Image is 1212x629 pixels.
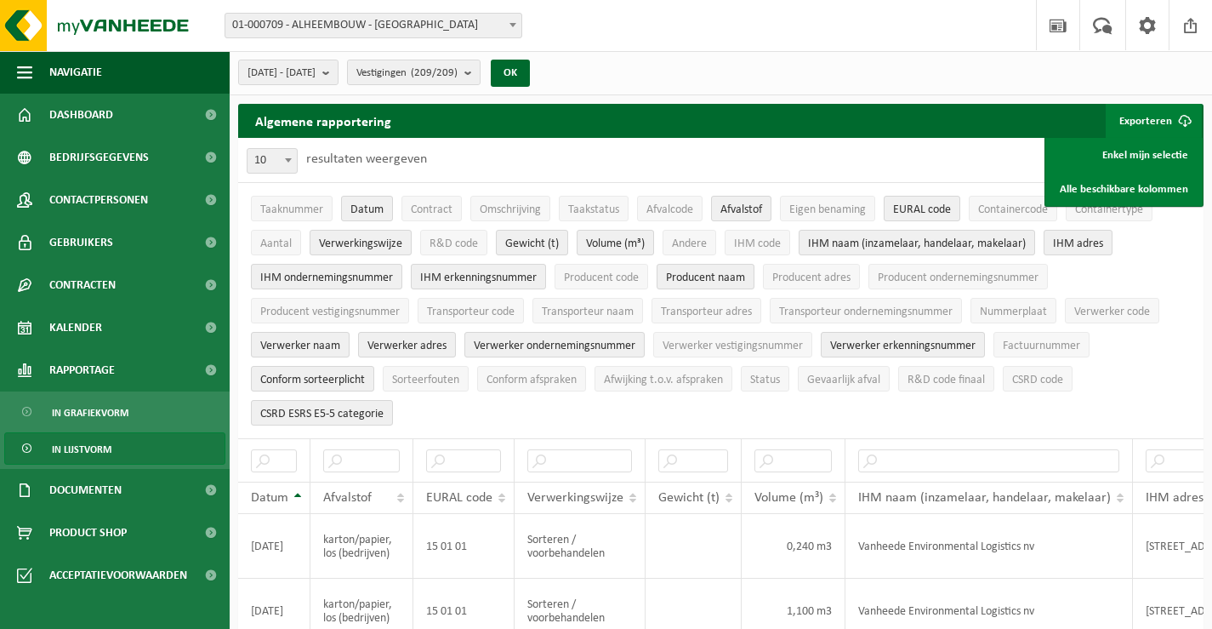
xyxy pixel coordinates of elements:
span: Afvalcode [646,203,693,216]
button: TaakstatusTaakstatus: Activate to sort [559,196,629,221]
span: EURAL code [893,203,951,216]
a: Enkel mijn selectie [1047,138,1201,172]
span: Verwerkingswijze [527,491,623,505]
button: IHM erkenningsnummerIHM erkenningsnummer: Activate to sort [411,264,546,289]
span: Factuurnummer [1003,340,1080,352]
span: Verwerker code [1074,306,1150,318]
span: R&D code finaal [908,374,985,386]
span: Datum [350,203,384,216]
span: Sorteerfouten [392,374,459,386]
span: Verwerkingswijze [319,237,402,250]
button: Verwerker vestigingsnummerVerwerker vestigingsnummer: Activate to sort [653,332,812,357]
span: In grafiekvorm [52,397,128,429]
td: 15 01 01 [413,514,515,579]
span: Datum [251,491,288,505]
span: Verwerker vestigingsnummer [663,340,803,352]
button: EURAL codeEURAL code: Activate to sort [884,196,960,221]
span: Gewicht (t) [505,237,559,250]
button: Vestigingen(209/209) [347,60,481,85]
span: Omschrijving [480,203,541,216]
count: (209/209) [411,67,458,78]
button: AfvalstofAfvalstof: Activate to sort [711,196,771,221]
span: R&D code [430,237,478,250]
button: Exporteren [1106,104,1202,138]
button: Transporteur naamTransporteur naam: Activate to sort [532,298,643,323]
span: Gewicht (t) [658,491,720,505]
span: Taakstatus [568,203,619,216]
button: StatusStatus: Activate to sort [741,366,789,392]
span: IHM ondernemingsnummer [260,272,393,284]
span: Verwerker naam [260,340,340,352]
button: R&D codeR&amp;D code: Activate to sort [420,230,487,255]
span: Conform afspraken [487,374,577,386]
a: In grafiekvorm [4,396,225,428]
span: 10 [248,149,297,173]
button: Verwerker ondernemingsnummerVerwerker ondernemingsnummer: Activate to sort [464,332,645,357]
span: Transporteur adres [661,306,752,318]
span: Gebruikers [49,221,113,264]
span: 01-000709 - ALHEEMBOUW - OOSTNIEUWKERKE [225,14,521,37]
button: Producent naamProducent naam: Activate to sort [657,264,754,289]
span: Product Shop [49,512,127,554]
button: Eigen benamingEigen benaming: Activate to sort [780,196,875,221]
td: 0,240 m3 [742,514,845,579]
td: [DATE] [238,514,310,579]
button: VerwerkingswijzeVerwerkingswijze: Activate to sort [310,230,412,255]
span: Containertype [1075,203,1143,216]
button: TaaknummerTaaknummer: Activate to sort [251,196,333,221]
button: Producent codeProducent code: Activate to sort [555,264,648,289]
span: Gevaarlijk afval [807,374,880,386]
td: karton/papier, los (bedrijven) [310,514,413,579]
button: CSRD codeCSRD code: Activate to sort [1003,366,1073,392]
button: Verwerker naamVerwerker naam: Activate to sort [251,332,350,357]
span: IHM naam (inzamelaar, handelaar, makelaar) [858,491,1111,505]
a: Alle beschikbare kolommen [1047,172,1201,206]
span: Afwijking t.o.v. afspraken [604,374,723,386]
a: In lijstvorm [4,432,225,465]
h2: Algemene rapportering [238,104,408,138]
span: Bedrijfsgegevens [49,136,149,179]
span: Andere [672,237,707,250]
span: Producent adres [772,272,851,284]
button: SorteerfoutenSorteerfouten: Activate to sort [383,366,469,392]
span: Documenten [49,469,122,512]
button: DatumDatum: Activate to remove sorting [341,196,393,221]
span: CSRD code [1012,374,1063,386]
span: EURAL code [426,491,492,505]
span: Verwerker adres [367,340,447,352]
span: Producent naam [666,272,745,284]
button: Afwijking t.o.v. afsprakenAfwijking t.o.v. afspraken: Activate to sort [595,366,732,392]
span: IHM erkenningsnummer [420,272,537,284]
span: Kalender [49,306,102,349]
span: Containercode [978,203,1048,216]
span: Conform sorteerplicht [260,374,365,386]
button: Volume (m³)Volume (m³): Activate to sort [577,230,654,255]
span: IHM adres [1053,237,1103,250]
span: Contracten [49,264,116,306]
span: 10 [247,148,298,174]
span: Rapportage [49,349,115,392]
td: Vanheede Environmental Logistics nv [845,514,1133,579]
button: OK [491,60,530,87]
button: AantalAantal: Activate to sort [251,230,301,255]
button: IHM adresIHM adres: Activate to sort [1044,230,1112,255]
span: CSRD ESRS E5-5 categorie [260,408,384,420]
button: Producent adresProducent adres: Activate to sort [763,264,860,289]
button: NummerplaatNummerplaat: Activate to sort [970,298,1056,323]
button: IHM ondernemingsnummerIHM ondernemingsnummer: Activate to sort [251,264,402,289]
button: Gewicht (t)Gewicht (t): Activate to sort [496,230,568,255]
button: OmschrijvingOmschrijving: Activate to sort [470,196,550,221]
span: Afvalstof [323,491,372,505]
span: Eigen benaming [789,203,866,216]
span: Transporteur naam [542,306,634,318]
span: Afvalstof [720,203,762,216]
button: Verwerker codeVerwerker code: Activate to sort [1065,298,1159,323]
span: In lijstvorm [52,433,111,466]
span: Verwerker ondernemingsnummer [474,340,635,352]
span: Contactpersonen [49,179,148,221]
span: Volume (m³) [586,237,645,250]
label: resultaten weergeven [306,152,427,166]
button: FactuurnummerFactuurnummer: Activate to sort [993,332,1090,357]
button: Transporteur codeTransporteur code: Activate to sort [418,298,524,323]
span: Transporteur code [427,306,515,318]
